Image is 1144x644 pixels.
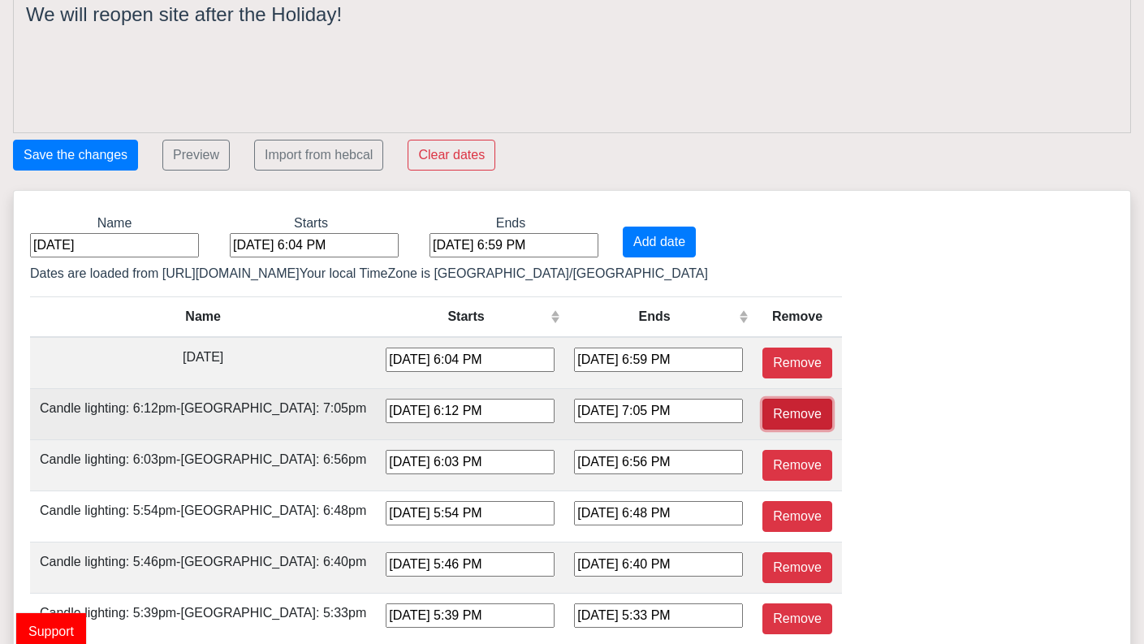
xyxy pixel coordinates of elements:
[762,501,832,532] button: Remove
[254,140,383,171] button: Import from hebcal
[762,552,832,583] button: Remove
[30,491,376,542] td: Candle lighting: 5:54pm-[GEOGRAPHIC_DATA]: 6:48pm
[30,337,376,389] td: [DATE]
[30,440,376,491] td: Candle lighting: 6:03pm-[GEOGRAPHIC_DATA]: 6:56pm
[13,140,138,171] button: Save the changes
[411,214,611,257] div: Ends
[162,140,230,171] button: Preview
[211,214,411,257] div: Starts
[408,140,495,171] button: Clear dates
[762,399,832,430] button: Remove
[18,214,211,257] div: Name
[30,266,300,280] span: Dates are loaded from [URL][DOMAIN_NAME]
[30,264,708,283] p: Your local TimeZone is [GEOGRAPHIC_DATA]/[GEOGRAPHIC_DATA]
[623,227,696,257] button: Add date
[762,307,832,326] div: Remove
[26,3,1118,27] h2: We will reopen site after the Holiday!
[386,307,546,326] div: Starts
[30,233,199,257] input: Rosh Ashana
[762,450,832,481] button: Remove
[762,603,832,634] button: Remove
[30,542,376,594] td: Candle lighting: 5:46pm-[GEOGRAPHIC_DATA]: 6:40pm
[30,389,376,440] td: Candle lighting: 6:12pm-[GEOGRAPHIC_DATA]: 7:05pm
[40,307,366,326] div: Name
[574,307,735,326] div: Ends
[762,348,832,378] button: Remove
